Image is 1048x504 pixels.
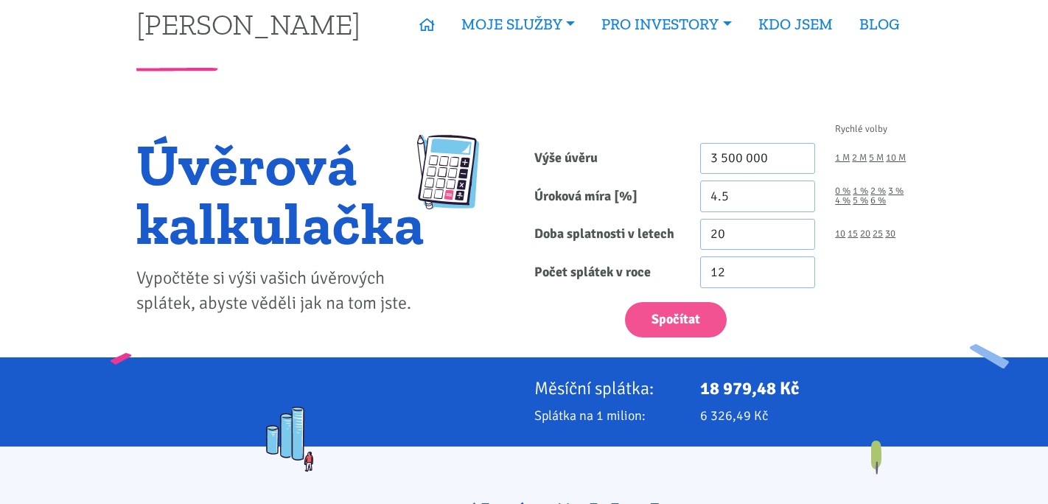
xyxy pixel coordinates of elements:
a: 6 % [870,196,886,206]
span: Rychlé volby [835,125,887,134]
a: BLOG [846,7,912,41]
a: 3 % [888,186,904,196]
label: Výše úvěru [524,143,690,175]
a: 5 M [869,153,884,163]
label: Doba splatnosti v letech [524,219,690,251]
a: 20 [860,229,870,239]
a: 15 [848,229,858,239]
a: 30 [885,229,895,239]
a: KDO JSEM [745,7,846,41]
a: [PERSON_NAME] [136,10,360,38]
label: Úroková míra [%] [524,181,690,212]
a: 25 [873,229,883,239]
a: 4 % [835,196,850,206]
a: 2 M [852,153,867,163]
a: 10 M [886,153,906,163]
a: 2 % [870,186,886,196]
a: 0 % [835,186,850,196]
p: Splátka na 1 milion: [534,405,680,426]
h1: Úvěrová kalkulačka [136,135,425,253]
a: 10 [835,229,845,239]
a: 1 M [835,153,850,163]
p: 6 326,49 Kč [700,405,912,426]
label: Počet splátek v roce [524,256,690,288]
p: Vypočtěte si výši vašich úvěrových splátek, abyste věděli jak na tom jste. [136,266,425,316]
a: 5 % [853,196,868,206]
p: 18 979,48 Kč [700,378,912,399]
a: 1 % [853,186,868,196]
a: MOJE SLUŽBY [448,7,588,41]
p: Měsíční splátka: [534,378,680,399]
a: PRO INVESTORY [588,7,744,41]
button: Spočítat [625,302,727,338]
